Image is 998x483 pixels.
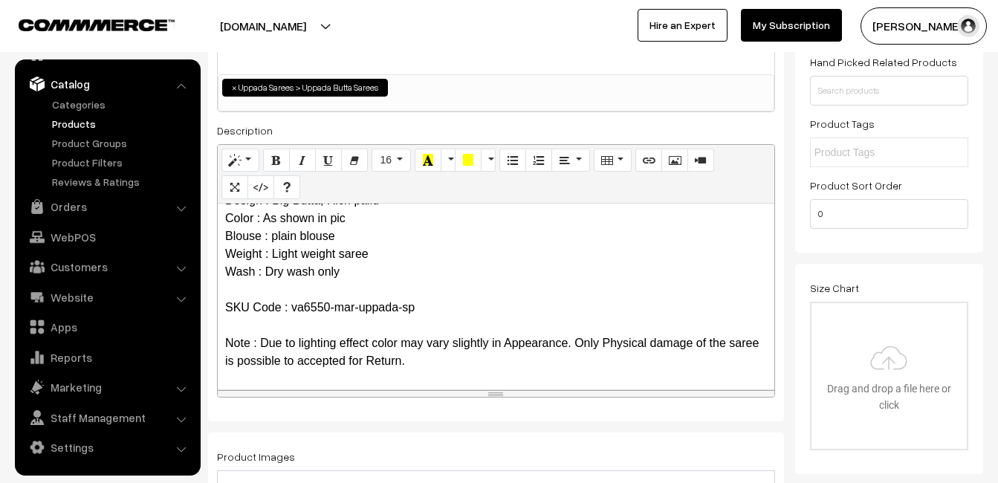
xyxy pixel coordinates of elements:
a: Staff Management [19,404,195,431]
button: Remove Font Style (CTRL+\) [341,149,368,172]
label: Product Sort Order [810,178,902,193]
label: Product Images [217,449,295,464]
button: Full Screen [221,175,248,199]
a: Customers [19,253,195,280]
button: [PERSON_NAME] [861,7,987,45]
button: Font Size [372,149,411,172]
div: resize [218,390,774,397]
a: Catalog [19,71,195,97]
label: Product Tags [810,116,875,132]
button: More Color [441,149,456,172]
button: [DOMAIN_NAME] [168,7,358,45]
a: Products [48,116,195,132]
button: Code View [247,175,274,199]
a: My Subscription [741,9,842,42]
input: Enter Number [810,199,968,229]
button: Recent Color [415,149,441,172]
button: Bold (CTRL+B) [263,149,290,172]
a: Hire an Expert [638,9,728,42]
p: Uppada Pure Silk Big Butta Saree Cloth : Pure Uppada Silk / Pure Handloom / Silk Mark Certified D... [225,138,767,370]
a: Apps [19,314,195,340]
a: Orders [19,193,195,220]
button: Unordered list (CTRL+SHIFT+NUM7) [499,149,526,172]
label: Size Chart [810,280,859,296]
span: 16 [380,154,392,166]
a: COMMMERCE [19,15,149,33]
a: Reviews & Ratings [48,174,195,189]
button: Background Color [455,149,482,172]
a: Categories [48,97,195,112]
button: Style [221,149,259,172]
input: Product Tags [814,145,944,161]
img: user [957,15,979,37]
input: Search products [810,76,968,106]
button: Ordered list (CTRL+SHIFT+NUM8) [525,149,552,172]
a: WebPOS [19,224,195,250]
button: Table [594,149,632,172]
label: Description [217,123,273,138]
label: Hand Picked Related Products [810,54,957,70]
button: Link (CTRL+K) [635,149,662,172]
a: Product Filters [48,155,195,170]
button: Picture [661,149,688,172]
a: Product Groups [48,135,195,151]
img: COMMMERCE [19,19,175,30]
a: Marketing [19,374,195,401]
a: Settings [19,434,195,461]
button: Help [273,175,300,199]
button: Video [687,149,714,172]
button: Paragraph [551,149,589,172]
button: More Color [481,149,496,172]
a: Website [19,284,195,311]
button: Italic (CTRL+I) [289,149,316,172]
button: Underline (CTRL+U) [315,149,342,172]
a: Reports [19,344,195,371]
